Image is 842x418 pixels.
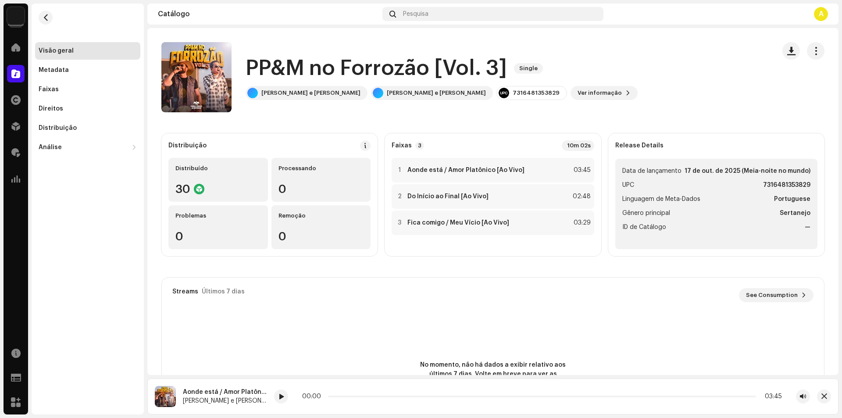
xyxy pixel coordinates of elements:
[35,100,140,118] re-m-nav-item: Direitos
[571,165,591,175] div: 03:45
[39,144,62,151] div: Análise
[407,193,489,200] strong: Do Início ao Final [Ao Vivo]
[615,142,664,149] strong: Release Details
[415,142,424,150] p-badge: 3
[202,288,245,295] div: Últimos 7 dias
[392,142,412,149] strong: Faixas
[155,386,176,407] img: f1d0d989-bd09-4f52-9771-e234fae1b62c
[407,167,524,174] strong: Aonde está / Amor Platônico [Ao Vivo]
[407,219,509,226] strong: Fica comigo / Meu Vício [Ao Vivo]
[760,393,782,400] div: 03:45
[513,89,560,96] div: 7316481353829
[35,81,140,98] re-m-nav-item: Faixas
[168,142,207,149] div: Distribuição
[814,7,828,21] div: A
[172,288,198,295] div: Streams
[571,86,638,100] button: Ver informação
[780,208,810,218] strong: Sertanejo
[622,222,666,232] span: ID de Catálogo
[39,67,69,74] div: Metadata
[35,61,140,79] re-m-nav-item: Metadata
[514,63,543,74] span: Single
[183,389,267,396] div: Aonde está / Amor Platônico [Ao Vivo]
[571,218,591,228] div: 03:29
[622,180,634,190] span: UPC
[7,7,25,25] img: 1cf725b2-75a2-44e7-8fdf-5f1256b3d403
[739,288,813,302] button: See Consumption
[246,54,507,82] h1: PP&M no Forrozão [Vol. 3]
[763,180,810,190] strong: 7316481353829
[746,286,798,304] span: See Consumption
[578,84,622,102] span: Ver informação
[562,140,594,151] div: 10m 02s
[278,165,364,172] div: Processando
[35,42,140,60] re-m-nav-item: Visão geral
[35,119,140,137] re-m-nav-item: Distribuição
[39,86,59,93] div: Faixas
[414,361,572,388] span: No momento, não há dados a exibir relativo aos últimos 7 dias. Volte em breve para ver as atualiz...
[685,166,810,176] strong: 17 de out. de 2025 (Meia-noite no mundo)
[39,47,74,54] div: Visão geral
[571,191,591,202] div: 02:48
[805,222,810,232] strong: —
[175,212,261,219] div: Problemas
[39,105,63,112] div: Direitos
[387,89,486,96] div: [PERSON_NAME] e [PERSON_NAME]
[158,11,379,18] div: Catálogo
[39,125,77,132] div: Distribuição
[622,194,700,204] span: Linguagem de Meta-Dados
[622,208,670,218] span: Gênero principal
[302,393,325,400] div: 00:00
[403,11,428,18] span: Pesquisa
[278,212,364,219] div: Remoção
[622,166,681,176] span: Data de lançamento
[774,194,810,204] strong: Portuguese
[175,165,261,172] div: Distribuído
[35,139,140,156] re-m-nav-dropdown: Análise
[261,89,360,96] div: [PERSON_NAME] e [PERSON_NAME]
[183,397,267,404] div: [PERSON_NAME] e [PERSON_NAME]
